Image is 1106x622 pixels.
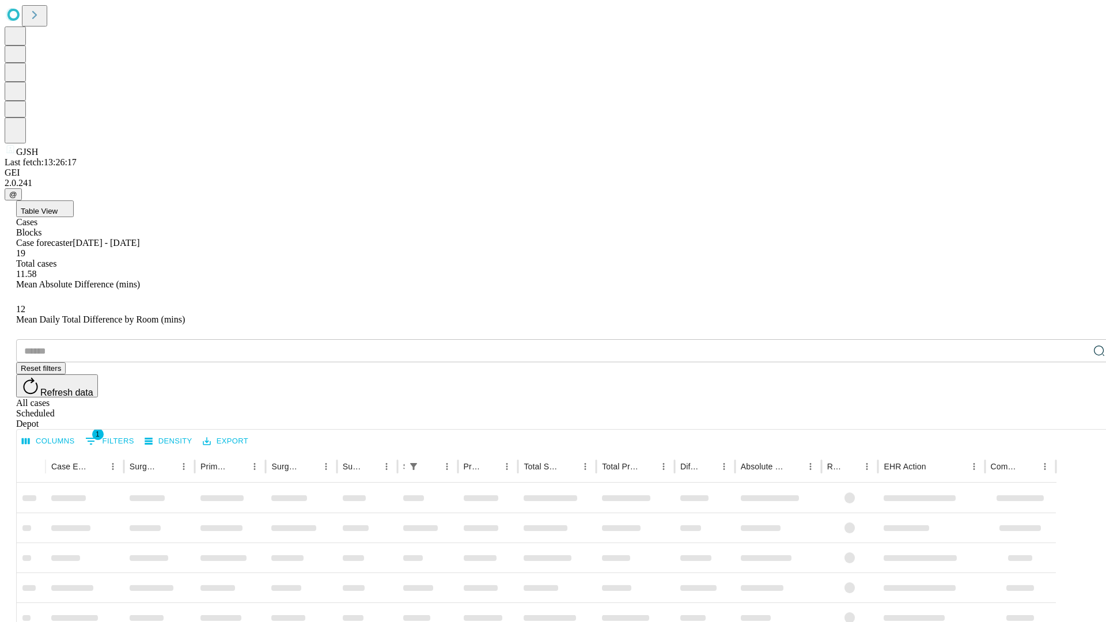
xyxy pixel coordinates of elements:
button: Sort [786,458,802,475]
span: Last fetch: 13:26:17 [5,157,77,167]
span: GJSH [16,147,38,157]
button: Sort [700,458,716,475]
button: Menu [802,458,819,475]
span: 12 [16,304,25,314]
button: Sort [927,458,944,475]
button: Sort [89,458,105,475]
div: Surgery Name [271,462,300,471]
button: Sort [561,458,577,475]
div: Surgeon Name [130,462,158,471]
span: Mean Daily Total Difference by Room (mins) [16,314,185,324]
button: Show filters [82,432,137,450]
button: @ [5,188,22,200]
button: Export [200,433,251,450]
div: Difference [680,462,699,471]
span: 1 [92,428,104,440]
div: 1 active filter [406,458,422,475]
div: GEI [5,168,1101,178]
button: Sort [160,458,176,475]
span: @ [9,190,17,199]
button: Menu [247,458,263,475]
button: Table View [16,200,74,217]
div: Surgery Date [343,462,361,471]
div: Total Predicted Duration [602,462,638,471]
span: 11.58 [16,269,36,279]
button: Density [142,433,195,450]
div: EHR Action [884,462,926,471]
span: Table View [21,207,58,215]
button: Menu [716,458,732,475]
span: [DATE] - [DATE] [73,238,139,248]
div: Total Scheduled Duration [524,462,560,471]
button: Show filters [406,458,422,475]
button: Sort [362,458,378,475]
button: Sort [302,458,318,475]
button: Sort [1021,458,1037,475]
button: Sort [423,458,439,475]
button: Select columns [19,433,78,450]
div: Comments [991,462,1020,471]
button: Sort [483,458,499,475]
button: Menu [176,458,192,475]
button: Menu [966,458,982,475]
button: Menu [1037,458,1053,475]
button: Menu [859,458,875,475]
button: Menu [656,458,672,475]
div: Scheduled In Room Duration [403,462,404,471]
button: Refresh data [16,374,98,397]
button: Sort [230,458,247,475]
div: Case Epic Id [51,462,88,471]
span: Case forecaster [16,238,73,248]
button: Menu [499,458,515,475]
button: Sort [639,458,656,475]
button: Menu [105,458,121,475]
div: Primary Service [200,462,229,471]
span: 19 [16,248,25,258]
button: Menu [318,458,334,475]
div: 2.0.241 [5,178,1101,188]
button: Menu [378,458,395,475]
span: Total cases [16,259,56,268]
div: Resolved in EHR [827,462,842,471]
span: Reset filters [21,364,61,373]
div: Predicted In Room Duration [464,462,482,471]
span: Mean Absolute Difference (mins) [16,279,140,289]
button: Sort [843,458,859,475]
button: Reset filters [16,362,66,374]
button: Menu [439,458,455,475]
button: Menu [577,458,593,475]
span: Refresh data [40,388,93,397]
div: Absolute Difference [741,462,785,471]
